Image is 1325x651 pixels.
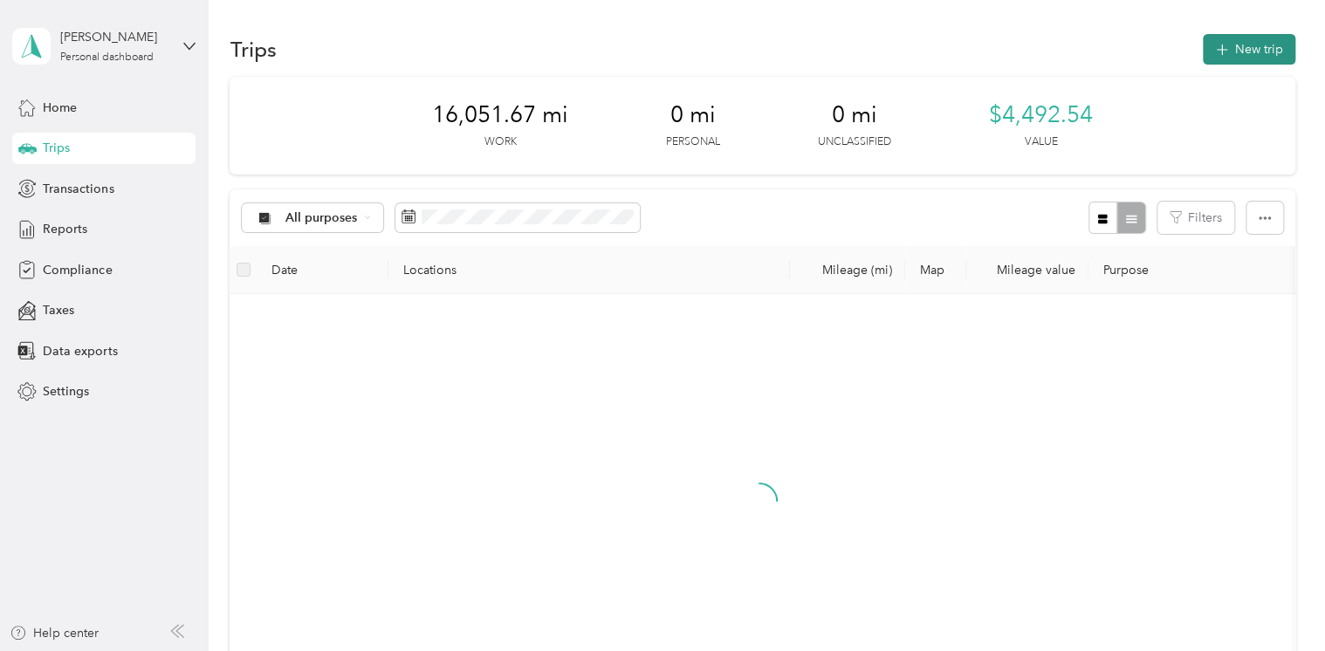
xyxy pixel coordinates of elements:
th: Map [905,246,966,294]
span: Settings [43,382,89,401]
p: Personal [666,134,720,150]
th: Mileage value [966,246,1088,294]
button: New trip [1203,34,1295,65]
span: 0 mi [832,101,877,129]
p: Work [484,134,516,150]
p: Value [1024,134,1057,150]
span: Reports [43,220,87,238]
span: $4,492.54 [989,101,1093,129]
span: Transactions [43,180,113,198]
span: Taxes [43,301,74,319]
span: Trips [43,139,70,157]
button: Help center [10,624,99,642]
span: All purposes [285,212,358,224]
span: Home [43,99,77,117]
button: Filters [1157,202,1234,234]
div: Personal dashboard [60,52,154,63]
span: Compliance [43,261,112,279]
h1: Trips [230,40,276,58]
span: 16,051.67 mi [432,101,568,129]
div: [PERSON_NAME] [60,28,169,46]
th: Mileage (mi) [790,246,905,294]
span: Data exports [43,342,117,360]
th: Date [257,246,388,294]
th: Locations [388,246,790,294]
span: 0 mi [670,101,716,129]
iframe: Everlance-gr Chat Button Frame [1227,553,1325,651]
p: Unclassified [818,134,891,150]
